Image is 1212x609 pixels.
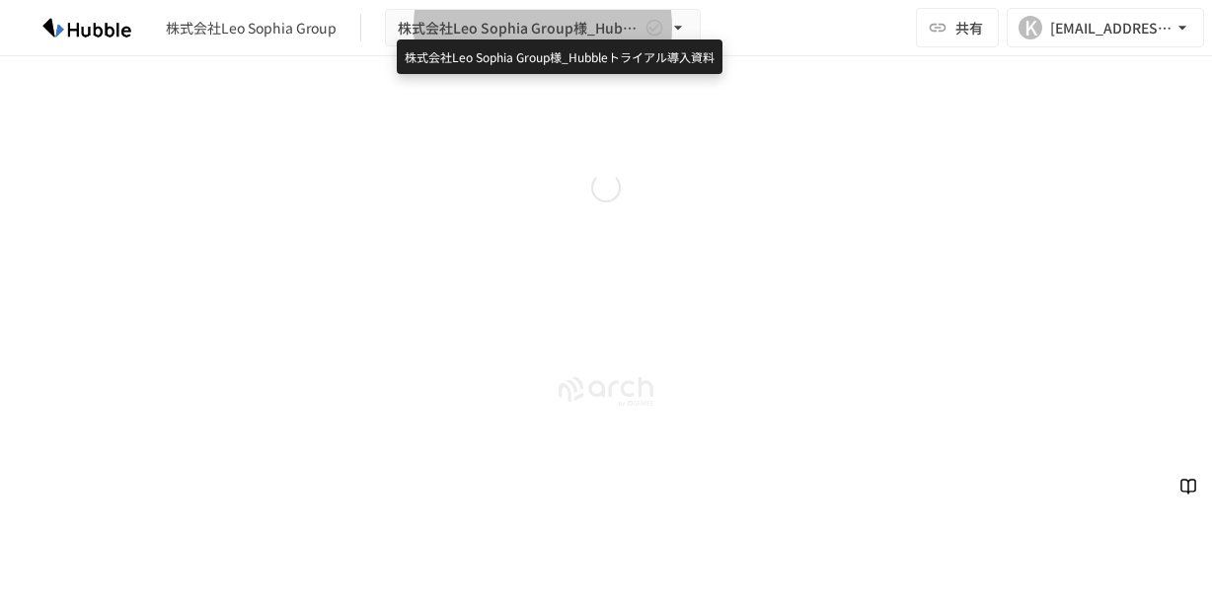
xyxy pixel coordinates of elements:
[24,12,150,43] img: HzDRNkGCf7KYO4GfwKnzITak6oVsp5RHeZBEM1dQFiQ
[955,17,983,38] span: 共有
[398,16,641,40] span: 株式会社Leo Sophia Group様_Hubbleトライアル導入資料
[1019,16,1042,39] div: K
[166,18,337,38] div: 株式会社Leo Sophia Group
[1050,16,1173,40] div: [EMAIL_ADDRESS][DOMAIN_NAME]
